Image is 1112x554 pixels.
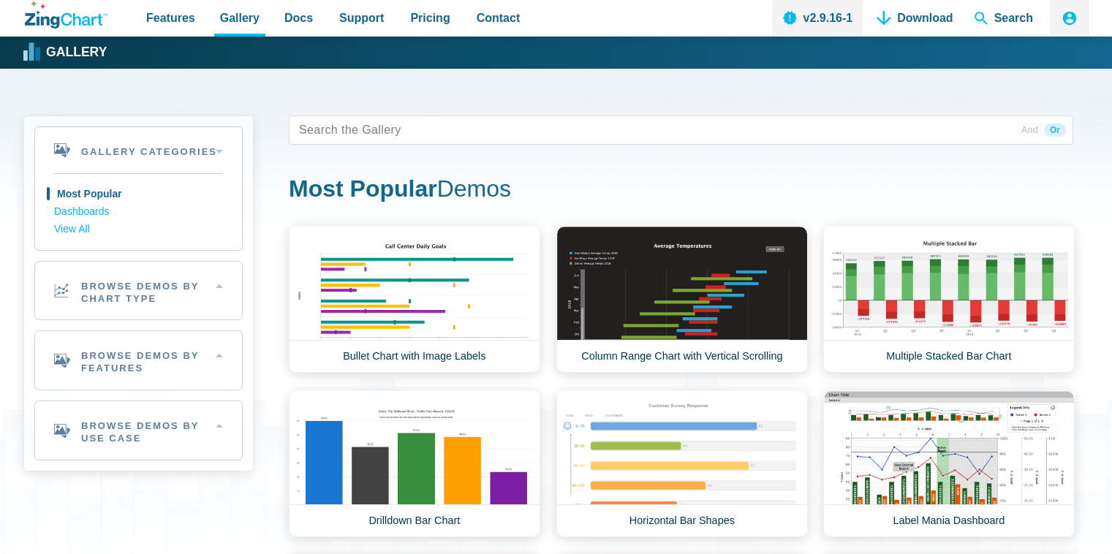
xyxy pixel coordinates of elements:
a: Gallery [25,42,107,64]
h2: Gallery Categories [35,127,242,173]
h2: Browse Demos By Use Case [35,401,242,460]
a: ZingChart Logo. Click to return to the homepage [25,1,107,29]
a: View All [54,221,223,238]
span: Gallery [220,8,260,28]
strong: Gallery [46,46,107,59]
h2: Browse Demos By Chart Type [35,262,242,320]
h2: Browse Demos By Features [35,331,242,390]
a: Label Mania Dashboard [823,390,1075,537]
a: Multiple Stacked Bar Chart [823,226,1075,373]
a: Drilldown Bar Chart [289,390,540,537]
a: Most Popular [54,186,223,203]
span: And [1015,124,1044,137]
strong: Most Popular [289,175,437,202]
h1: Demos [289,174,1073,207]
span: Docs [284,8,313,28]
a: Bullet Chart with Image Labels [289,226,540,373]
span: Or [1044,124,1066,137]
a: Column Range Chart with Vertical Scrolling [556,226,808,373]
span: Pricing [410,8,450,28]
span: Contact [477,8,521,28]
a: Dashboards [54,203,223,221]
span: Support [339,8,384,28]
span: Features [146,8,195,28]
a: Horizontal Bar Shapes [556,390,808,537]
